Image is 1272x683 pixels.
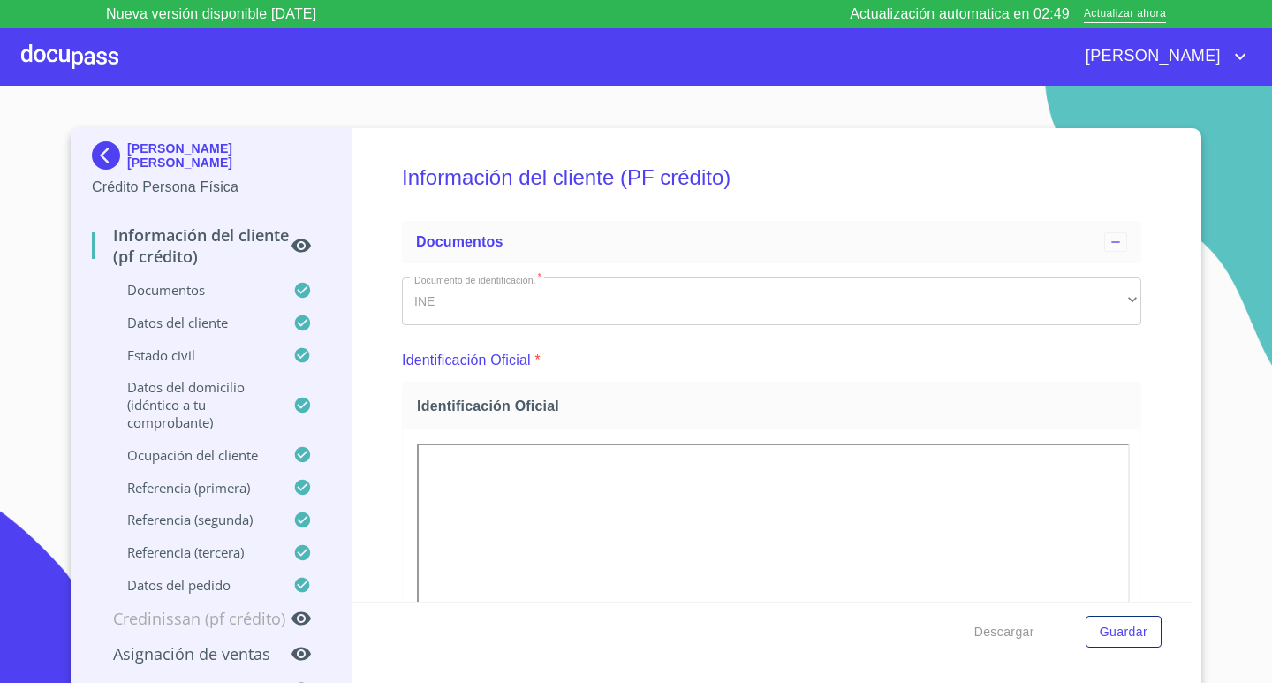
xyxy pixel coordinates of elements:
[92,479,293,497] p: Referencia (primera)
[416,234,503,249] span: Documentos
[92,643,291,664] p: Asignación de Ventas
[92,576,293,594] p: Datos del pedido
[127,141,329,170] p: [PERSON_NAME] [PERSON_NAME]
[1100,621,1147,643] span: Guardar
[1072,42,1251,71] button: account of current user
[92,346,293,364] p: Estado Civil
[967,616,1041,649] button: Descargar
[1084,5,1166,24] span: Actualizar ahora
[402,141,1141,214] h5: Información del cliente (PF crédito)
[402,221,1141,263] div: Documentos
[92,543,293,561] p: Referencia (tercera)
[974,621,1034,643] span: Descargar
[92,224,291,267] p: Información del cliente (PF crédito)
[106,4,316,25] p: Nueva versión disponible [DATE]
[850,4,1070,25] p: Actualización automatica en 02:49
[92,141,329,177] div: [PERSON_NAME] [PERSON_NAME]
[92,446,293,464] p: Ocupación del Cliente
[92,281,293,299] p: Documentos
[92,608,291,629] p: Credinissan (PF crédito)
[92,314,293,331] p: Datos del cliente
[92,378,293,431] p: Datos del domicilio (idéntico a tu comprobante)
[1072,42,1230,71] span: [PERSON_NAME]
[92,141,127,170] img: Docupass spot blue
[417,397,1133,415] span: Identificación Oficial
[92,511,293,528] p: Referencia (segunda)
[402,277,1141,325] div: INE
[92,177,329,198] p: Crédito Persona Física
[402,350,531,371] p: Identificación Oficial
[1086,616,1162,649] button: Guardar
